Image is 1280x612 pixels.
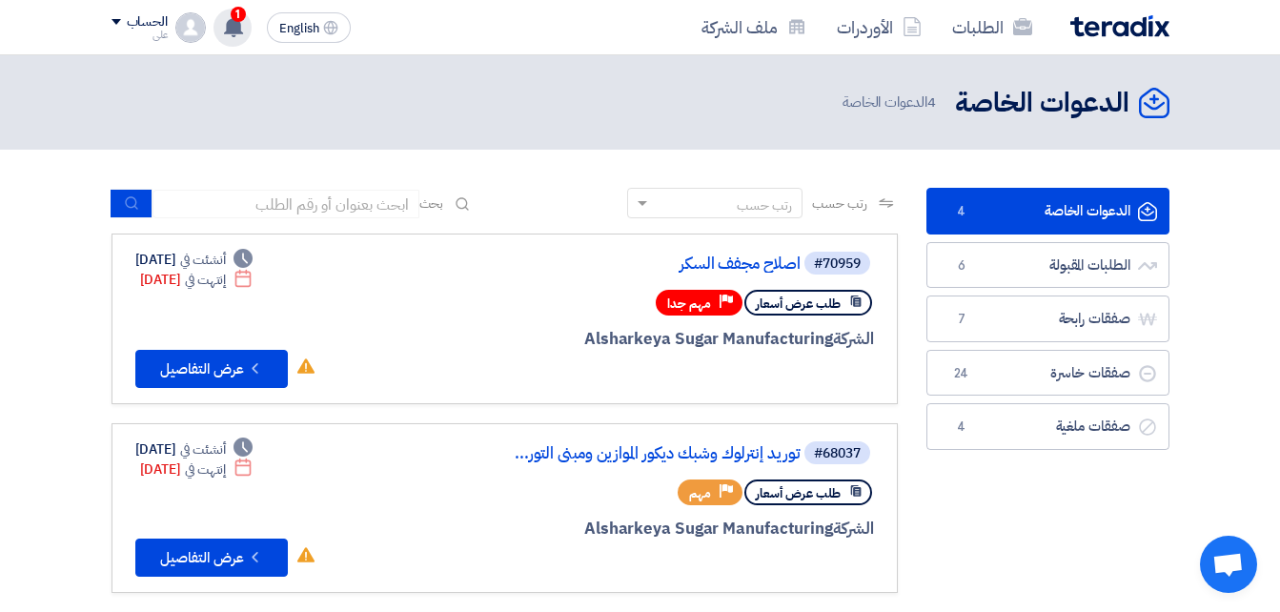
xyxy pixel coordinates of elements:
span: مهم جدا [667,295,711,313]
span: 6 [950,256,973,275]
a: اصلاح مجفف السكر [419,255,801,273]
div: الحساب [127,14,168,31]
button: عرض التفاصيل [135,350,288,388]
div: Alsharkeya Sugar Manufacturing [416,327,874,352]
span: أنشئت في [180,439,226,459]
button: English [267,12,351,43]
a: توريد إنترلوك وشبك ديكور الموازين ومبنى التور... [419,445,801,462]
div: على [112,30,168,40]
div: [DATE] [135,250,254,270]
img: profile_test.png [175,12,206,43]
a: الأوردرات [822,5,937,50]
a: الدعوات الخاصة4 [926,188,1169,235]
span: 4 [950,418,973,437]
div: رتب حسب [737,195,792,215]
span: الشركة [833,327,874,351]
a: صفقات ملغية4 [926,403,1169,450]
span: الشركة [833,517,874,541]
span: 24 [950,364,973,383]
a: الطلبات المقبولة6 [926,242,1169,289]
span: بحث [419,194,444,214]
span: 4 [927,92,936,112]
span: 1 [231,7,246,22]
div: [DATE] [140,270,254,290]
span: أنشئت في [180,250,226,270]
span: English [279,22,319,35]
img: Teradix logo [1070,15,1169,37]
span: طلب عرض أسعار [756,484,841,502]
a: الطلبات [937,5,1047,50]
span: رتب حسب [812,194,866,214]
a: ملف الشركة [686,5,822,50]
span: مهم [689,484,711,502]
span: إنتهت في [185,270,226,290]
div: #70959 [814,257,861,271]
span: الدعوات الخاصة [843,92,940,113]
input: ابحث بعنوان أو رقم الطلب [152,190,419,218]
div: [DATE] [135,439,254,459]
span: إنتهت في [185,459,226,479]
h2: الدعوات الخاصة [955,85,1129,122]
div: [DATE] [140,459,254,479]
a: صفقات خاسرة24 [926,350,1169,397]
button: عرض التفاصيل [135,539,288,577]
a: Open chat [1200,536,1257,593]
a: صفقات رابحة7 [926,296,1169,342]
div: #68037 [814,447,861,460]
span: 4 [950,202,973,221]
span: طلب عرض أسعار [756,295,841,313]
span: 7 [950,310,973,329]
div: Alsharkeya Sugar Manufacturing [416,517,874,541]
